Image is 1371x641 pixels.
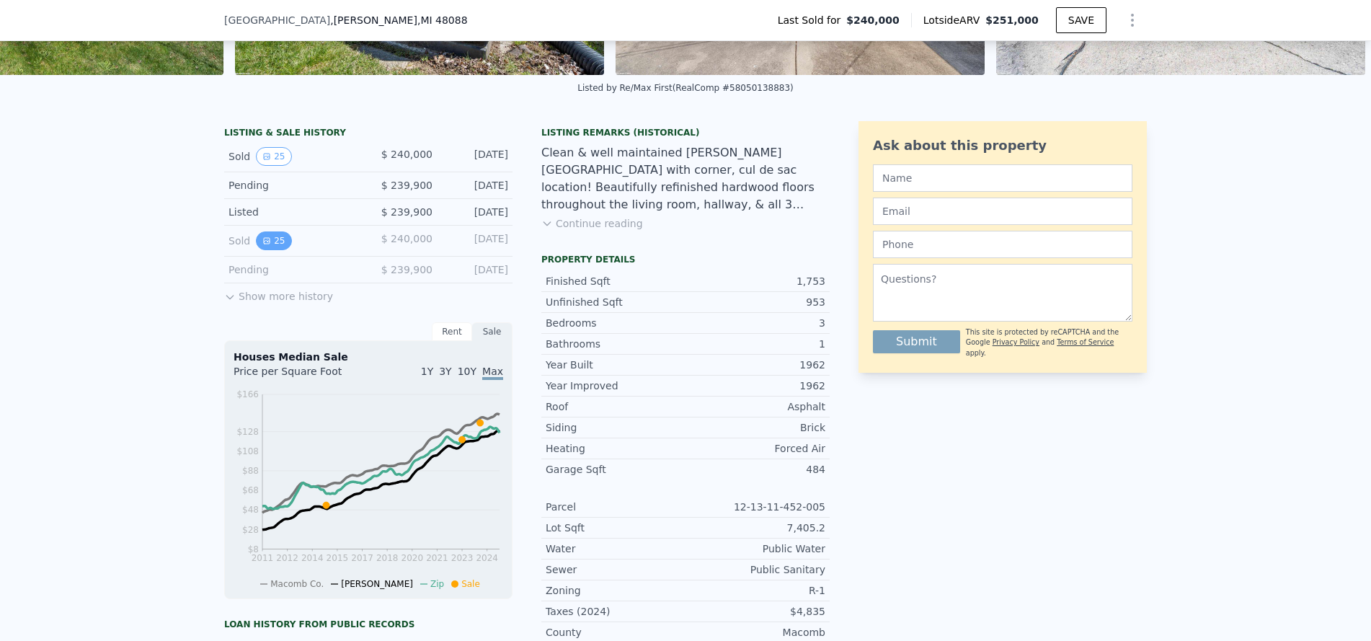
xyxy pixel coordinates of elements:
[401,553,424,563] tspan: 2020
[873,231,1132,258] input: Phone
[242,505,259,515] tspan: $48
[541,216,643,231] button: Continue reading
[351,553,373,563] tspan: 2017
[985,14,1039,26] span: $251,000
[242,525,259,535] tspan: $28
[236,446,259,456] tspan: $108
[228,178,357,193] div: Pending
[685,295,825,309] div: 953
[228,147,357,166] div: Sold
[256,231,291,250] button: View historical data
[444,262,508,277] div: [DATE]
[685,358,825,372] div: 1962
[541,254,830,265] div: Property details
[966,327,1132,358] div: This site is protected by reCAPTCHA and the Google and apply.
[381,206,432,218] span: $ 239,900
[1118,6,1147,35] button: Show Options
[685,420,825,435] div: Brick
[993,338,1039,346] a: Privacy Policy
[376,553,399,563] tspan: 2018
[546,541,685,556] div: Water
[546,521,685,535] div: Lot Sqft
[458,366,476,377] span: 10Y
[546,399,685,414] div: Roof
[224,283,333,304] button: Show more history
[546,337,685,351] div: Bathrooms
[685,500,825,514] div: 12-13-11-452-005
[873,136,1132,156] div: Ask about this property
[242,466,259,476] tspan: $88
[248,544,259,554] tspan: $8
[546,500,685,514] div: Parcel
[541,144,830,213] div: Clean & well maintained [PERSON_NAME][GEOGRAPHIC_DATA] with corner, cul de sac location! Beautifu...
[546,379,685,393] div: Year Improved
[685,441,825,456] div: Forced Air
[301,553,324,563] tspan: 2014
[381,149,432,160] span: $ 240,000
[381,180,432,191] span: $ 239,900
[685,337,825,351] div: 1
[685,541,825,556] div: Public Water
[421,366,433,377] span: 1Y
[873,198,1132,225] input: Email
[234,364,368,387] div: Price per Square Foot
[1057,338,1114,346] a: Terms of Service
[228,205,357,219] div: Listed
[451,553,474,563] tspan: 2023
[577,83,794,93] div: Listed by Re/Max First (RealComp #58050138883)
[685,379,825,393] div: 1962
[228,231,357,250] div: Sold
[430,579,444,589] span: Zip
[276,553,298,563] tspan: 2012
[685,583,825,598] div: R-1
[472,322,513,341] div: Sale
[546,562,685,577] div: Sewer
[685,399,825,414] div: Asphalt
[242,485,259,495] tspan: $68
[685,462,825,477] div: 484
[439,366,451,377] span: 3Y
[546,462,685,477] div: Garage Sqft
[252,553,274,563] tspan: 2011
[546,604,685,619] div: Taxes (2024)
[224,13,330,27] span: [GEOGRAPHIC_DATA]
[546,358,685,372] div: Year Built
[444,231,508,250] div: [DATE]
[236,427,259,437] tspan: $128
[417,14,468,26] span: , MI 48088
[846,13,900,27] span: $240,000
[381,264,432,275] span: $ 239,900
[685,625,825,640] div: Macomb
[461,579,480,589] span: Sale
[234,350,503,364] div: Houses Median Sale
[546,420,685,435] div: Siding
[541,127,830,138] div: Listing Remarks (Historical)
[256,147,291,166] button: View historical data
[685,316,825,330] div: 3
[426,553,448,563] tspan: 2021
[270,579,324,589] span: Macomb Co.
[228,262,357,277] div: Pending
[476,553,498,563] tspan: 2024
[685,274,825,288] div: 1,753
[873,164,1132,192] input: Name
[546,583,685,598] div: Zoning
[444,178,508,193] div: [DATE]
[778,13,847,27] span: Last Sold for
[236,389,259,399] tspan: $166
[546,316,685,330] div: Bedrooms
[482,366,503,380] span: Max
[432,322,472,341] div: Rent
[546,625,685,640] div: County
[1056,7,1106,33] button: SAVE
[685,521,825,535] div: 7,405.2
[444,205,508,219] div: [DATE]
[546,441,685,456] div: Heating
[546,295,685,309] div: Unfinished Sqft
[224,619,513,630] div: Loan history from public records
[685,604,825,619] div: $4,835
[224,127,513,141] div: LISTING & SALE HISTORY
[685,562,825,577] div: Public Sanitary
[341,579,413,589] span: [PERSON_NAME]
[444,147,508,166] div: [DATE]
